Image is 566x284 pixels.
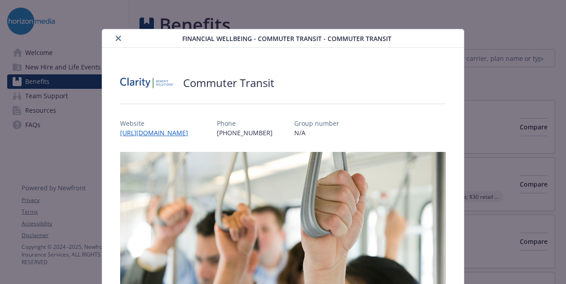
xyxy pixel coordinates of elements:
[183,75,274,91] h2: Commuter Transit
[120,128,195,137] a: [URL][DOMAIN_NAME]
[113,33,124,44] button: close
[217,119,273,128] p: Phone
[294,128,339,137] p: N/A
[294,119,339,128] p: Group number
[217,128,273,137] p: [PHONE_NUMBER]
[182,34,391,43] span: Financial Wellbeing - Commuter Transit - Commuter Transit
[120,119,195,128] p: Website
[120,69,174,96] img: Clarity Benefit Solutions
